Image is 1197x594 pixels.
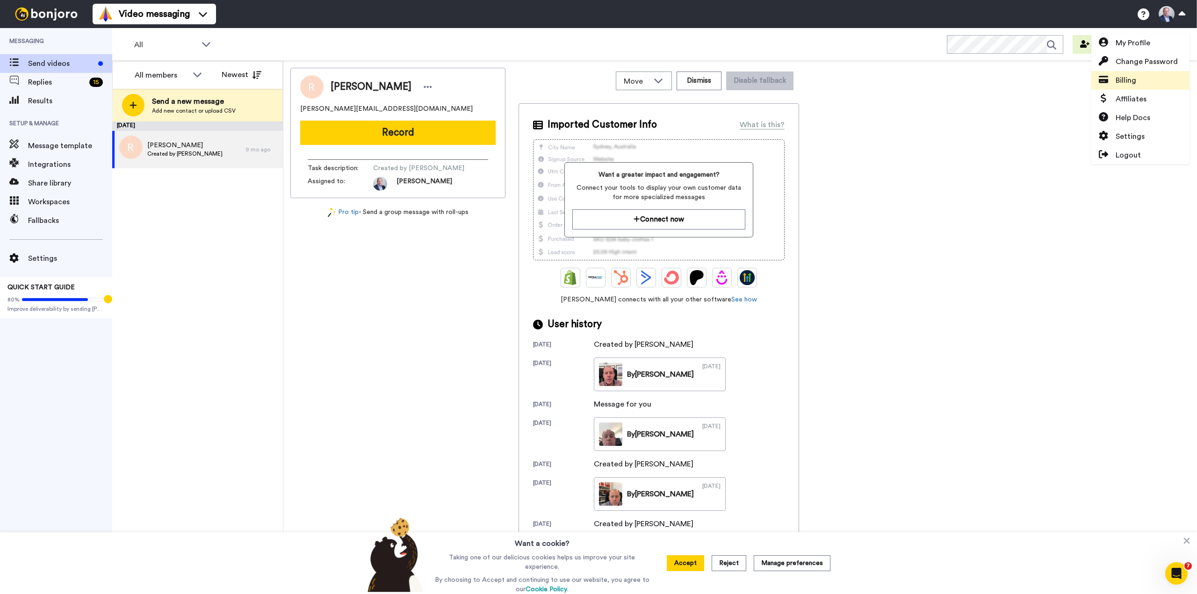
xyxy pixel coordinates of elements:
span: [PERSON_NAME][EMAIL_ADDRESS][DOMAIN_NAME] [300,104,473,114]
a: Invite [1073,35,1118,54]
div: Created by [PERSON_NAME] [594,458,693,470]
img: magic-wand.svg [328,208,336,217]
div: Created by [PERSON_NAME] [594,339,693,350]
div: Created by [PERSON_NAME] [594,518,693,530]
span: Want a greater impact and engagement? [572,170,745,179]
button: Disable fallback [726,72,793,90]
span: Share library [28,178,112,189]
div: [DATE] [533,401,594,410]
div: [DATE] [533,460,594,470]
img: e0258f82-1b29-4c5c-8283-5350a5de51d7-thumb.jpg [599,422,622,446]
a: By[PERSON_NAME][DATE] [594,358,726,391]
div: [DATE] [533,341,594,350]
div: [DATE] [112,122,283,131]
img: 94c49f7f-035b-49af-85e4-b2de4f09c13c-thumb.jpg [599,482,622,506]
span: Message template [28,140,112,151]
h3: Want a cookie? [515,532,570,549]
div: Tooltip anchor [104,295,112,303]
div: By [PERSON_NAME] [627,488,694,500]
span: Change Password [1116,56,1178,67]
iframe: Intercom live chat [1165,562,1188,585]
a: Billing [1091,71,1190,90]
span: [PERSON_NAME] [331,80,411,94]
div: [DATE] [533,479,594,511]
span: Replies [28,77,86,88]
img: 53688164-f2fd-4602-a7e8-0be991a5e930-1602618189.jpg [373,177,387,191]
span: Imported Customer Info [548,118,657,132]
span: Move [624,76,649,87]
img: Ontraport [588,270,603,285]
span: Integrations [28,159,112,170]
p: By choosing to Accept and continuing to use our website, you agree to our . [433,575,652,594]
span: My Profile [1116,37,1150,49]
img: GoHighLevel [740,270,755,285]
span: Workspaces [28,196,112,208]
div: [DATE] [533,419,594,451]
span: Video messaging [119,7,190,21]
span: Settings [1116,131,1145,142]
span: All [134,39,197,50]
span: Fallbacks [28,215,112,226]
a: Settings [1091,127,1190,146]
span: Task description : [308,164,373,173]
span: 7 [1184,562,1192,570]
a: By[PERSON_NAME][DATE] [594,477,726,511]
span: Send videos [28,58,94,69]
a: Affiliates [1091,90,1190,108]
div: All members [135,70,188,81]
span: Send a new message [152,96,236,107]
img: bear-with-cookie.png [359,517,428,592]
span: Created by [PERSON_NAME] [373,164,464,173]
span: Improve deliverability by sending [PERSON_NAME]’s from your own email [7,305,105,313]
div: 15 [89,78,103,87]
div: [DATE] [533,359,594,391]
span: Results [28,95,112,107]
span: [PERSON_NAME] [397,177,452,191]
span: Connect your tools to display your own customer data for more specialized messages [572,183,745,202]
div: [DATE] [533,520,594,530]
div: By [PERSON_NAME] [627,369,694,380]
img: Drip [714,270,729,285]
button: Reject [712,555,746,571]
a: Help Docs [1091,108,1190,127]
div: 9 mo ago [245,146,278,153]
span: Billing [1116,75,1136,86]
img: r.png [119,136,143,159]
div: [DATE] [702,363,721,386]
span: [PERSON_NAME] connects with all your other software [533,295,785,304]
img: Patreon [689,270,704,285]
div: [DATE] [702,422,721,446]
button: Record [300,121,496,145]
div: - Send a group message with roll-ups [290,208,505,217]
span: User history [548,317,602,331]
img: Shopify [563,270,578,285]
span: Help Docs [1116,112,1150,123]
span: [PERSON_NAME] [147,141,223,150]
img: Hubspot [613,270,628,285]
a: Pro tip [328,208,359,217]
a: Logout [1091,146,1190,165]
span: Assigned to: [308,177,373,191]
img: Image of Ritchie clapson [300,75,324,99]
a: Cookie Policy [526,586,567,593]
img: bj-logo-header-white.svg [11,7,81,21]
div: [DATE] [702,482,721,506]
div: What is this? [740,119,785,130]
button: Connect now [572,209,745,229]
span: Logout [1116,150,1141,161]
img: 88e422c7-d6c7-4383-a264-bd0924bdccb8-thumb.jpg [599,363,622,386]
a: See how [731,296,757,303]
span: Affiliates [1116,93,1147,105]
a: By[PERSON_NAME][DATE] [594,417,726,451]
p: Taking one of our delicious cookies helps us improve your site experience. [433,553,652,572]
a: My Profile [1091,34,1190,52]
span: Add new contact or upload CSV [152,107,236,115]
span: Created by [PERSON_NAME] [147,150,223,157]
button: Dismiss [677,72,721,90]
div: By [PERSON_NAME] [627,429,694,440]
img: ActiveCampaign [639,270,654,285]
span: 80% [7,296,20,303]
button: Newest [215,65,268,84]
a: Change Password [1091,52,1190,71]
